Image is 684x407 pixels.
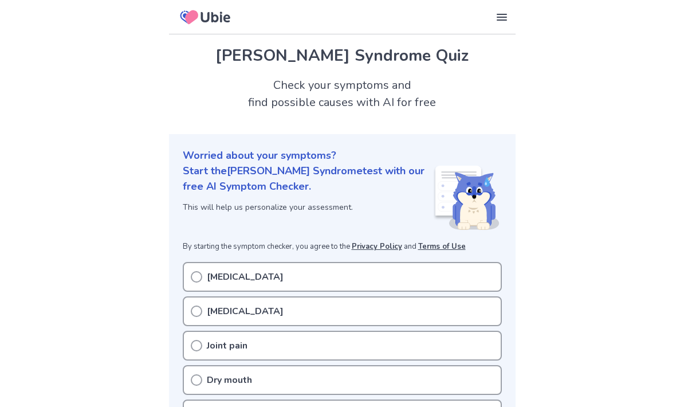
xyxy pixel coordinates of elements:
p: Worried about your symptoms? [183,148,502,163]
p: [MEDICAL_DATA] [207,304,284,318]
p: Dry mouth [207,373,252,387]
p: This will help us personalize your assessment. [183,201,433,213]
p: [MEDICAL_DATA] [207,270,284,284]
h2: Check your symptoms and find possible causes with AI for free [169,77,516,111]
p: Start the [PERSON_NAME] Syndrome test with our free AI Symptom Checker. [183,163,433,194]
p: Joint pain [207,339,247,353]
p: By starting the symptom checker, you agree to the and [183,241,502,253]
a: Privacy Policy [352,241,402,252]
h1: [PERSON_NAME] Syndrome Quiz [183,44,502,68]
img: Shiba [433,166,500,230]
a: Terms of Use [418,241,466,252]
